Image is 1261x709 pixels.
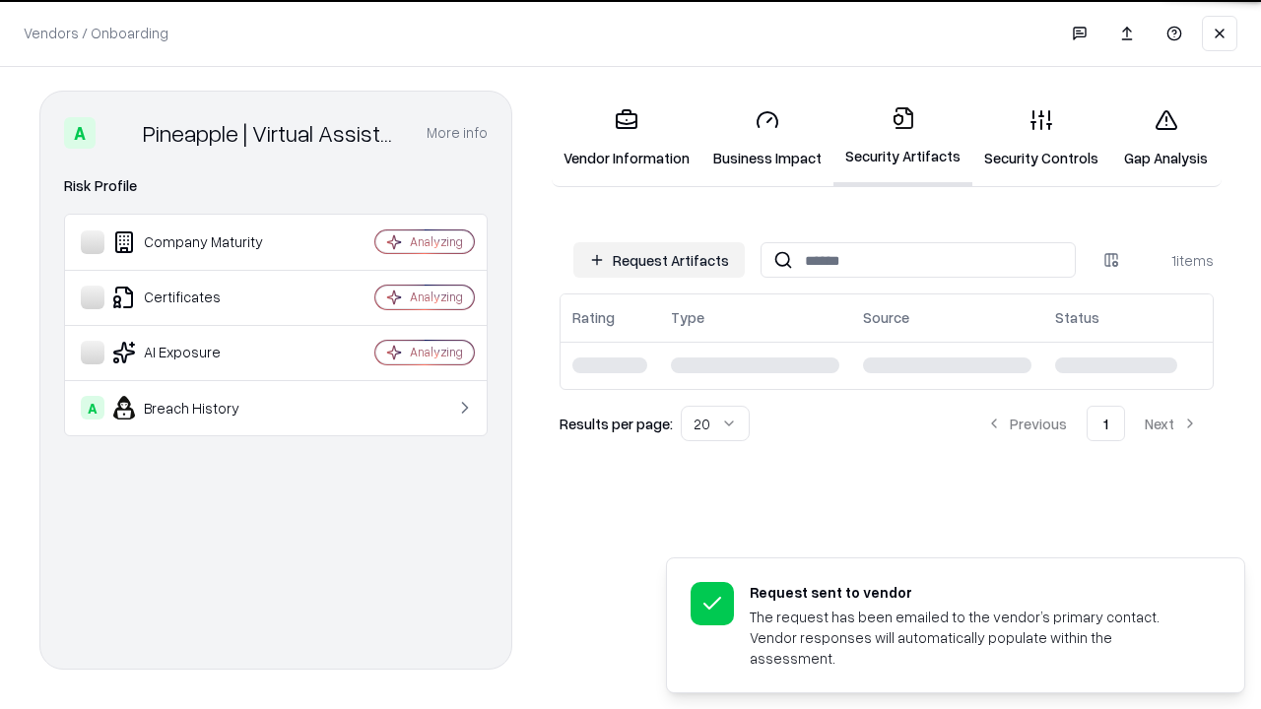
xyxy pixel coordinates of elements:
button: More info [427,115,488,151]
a: Vendor Information [552,93,701,184]
img: Pineapple | Virtual Assistant Agency [103,117,135,149]
div: AI Exposure [81,341,316,364]
div: Analyzing [410,289,463,305]
p: Results per page: [560,414,673,434]
div: Pineapple | Virtual Assistant Agency [143,117,403,149]
div: Company Maturity [81,230,316,254]
div: Source [863,307,909,328]
a: Gap Analysis [1110,93,1222,184]
div: Analyzing [410,233,463,250]
a: Business Impact [701,93,833,184]
a: Security Controls [972,93,1110,184]
div: A [81,396,104,419]
div: Certificates [81,286,316,309]
div: The request has been emailed to the vendor’s primary contact. Vendor responses will automatically... [750,607,1197,669]
a: Security Artifacts [833,91,972,186]
button: 1 [1087,406,1125,441]
p: Vendors / Onboarding [24,23,168,43]
div: Breach History [81,396,316,419]
div: Request sent to vendor [750,582,1197,603]
div: Status [1055,307,1099,328]
nav: pagination [970,406,1214,441]
div: 1 items [1135,250,1214,271]
div: Analyzing [410,344,463,360]
button: Request Artifacts [573,242,745,278]
div: A [64,117,96,149]
div: Risk Profile [64,174,488,198]
div: Rating [572,307,615,328]
div: Type [671,307,704,328]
